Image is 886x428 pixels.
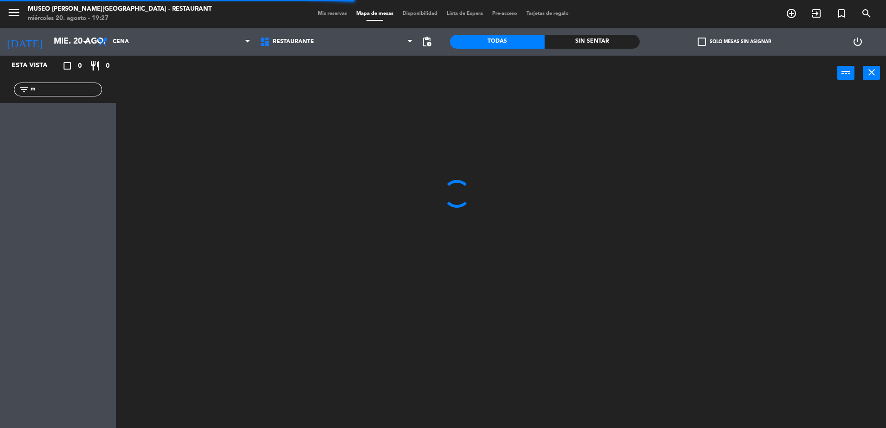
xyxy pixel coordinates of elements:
[7,6,21,23] button: menu
[78,61,82,71] span: 0
[313,11,352,16] span: Mis reservas
[273,38,314,45] span: Restaurante
[852,36,863,47] i: power_settings_new
[841,67,852,78] i: power_input
[90,60,101,71] i: restaurant
[804,6,829,21] span: WALK IN
[837,66,854,80] button: power_input
[698,38,771,46] label: Solo mesas sin asignar
[5,60,67,71] div: Esta vista
[829,6,854,21] span: Reserva especial
[19,84,30,95] i: filter_list
[866,67,877,78] i: close
[62,60,73,71] i: crop_square
[7,6,21,19] i: menu
[421,36,432,47] span: pending_actions
[106,61,109,71] span: 0
[398,11,442,16] span: Disponibilidad
[488,11,522,16] span: Pre-acceso
[442,11,488,16] span: Lista de Espera
[863,66,880,80] button: close
[113,38,129,45] span: Cena
[28,14,212,23] div: miércoles 20. agosto - 19:27
[854,6,879,21] span: BUSCAR
[28,5,212,14] div: Museo [PERSON_NAME][GEOGRAPHIC_DATA] - Restaurant
[698,38,706,46] span: check_box_outline_blank
[861,8,872,19] i: search
[779,6,804,21] span: RESERVAR MESA
[786,8,797,19] i: add_circle_outline
[30,84,102,95] input: Filtrar por nombre...
[836,8,847,19] i: turned_in_not
[450,35,545,49] div: Todas
[811,8,822,19] i: exit_to_app
[545,35,639,49] div: Sin sentar
[522,11,573,16] span: Tarjetas de regalo
[352,11,398,16] span: Mapa de mesas
[79,36,90,47] i: arrow_drop_down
